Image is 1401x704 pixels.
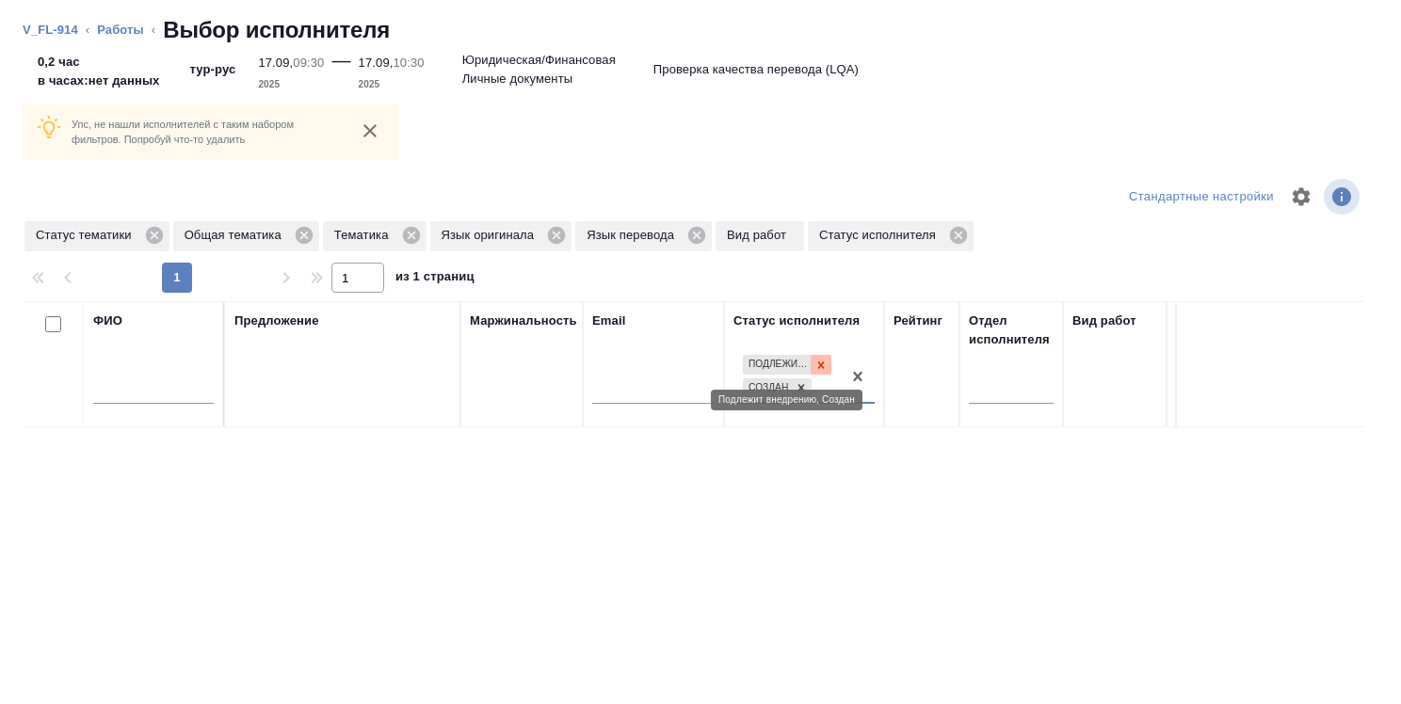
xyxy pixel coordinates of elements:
[727,226,793,245] p: Вид работ
[969,312,1054,349] div: Отдел исполнителя
[1072,312,1136,330] div: Вид работ
[93,312,122,330] div: ФИО
[331,45,350,94] div: —
[741,376,813,400] div: Подлежит внедрению, Создан
[575,221,712,251] div: Язык перевода
[23,23,78,37] a: V_FL-914
[430,221,572,251] div: Язык оригинала
[185,226,288,245] p: Общая тематика
[323,221,427,251] div: Тематика
[470,312,577,330] div: Маржинальность
[359,56,394,70] p: 17.09,
[258,56,293,70] p: 17.09,
[743,355,811,375] div: Подлежит внедрению
[72,117,341,147] p: Упс, не нашли исполнителей с таким набором фильтров. Попробуй что-то удалить
[743,378,791,398] div: Создан
[173,221,319,251] div: Общая тематика
[24,221,169,251] div: Статус тематики
[1324,179,1363,215] span: Посмотреть информацию
[808,221,974,251] div: Статус исполнителя
[587,226,681,245] p: Язык перевода
[334,226,395,245] p: Тематика
[36,226,138,245] p: Статус тематики
[653,60,859,79] p: Проверка качества перевода (LQA)
[163,15,390,45] h2: Выбор исполнителя
[592,312,625,330] div: Email
[152,21,155,40] li: ‹
[1124,183,1279,212] div: split button
[23,15,1378,45] nav: breadcrumb
[86,21,89,40] li: ‹
[395,265,475,293] span: из 1 страниц
[38,53,160,72] p: 0,2 час
[894,312,942,330] div: Рейтинг
[819,226,942,245] p: Статус исполнителя
[462,51,616,70] p: Юридическая/Финансовая
[97,23,144,37] a: Работы
[394,56,425,70] p: 10:30
[1279,174,1324,219] span: Настроить таблицу
[234,312,319,330] div: Предложение
[733,312,860,330] div: Статус исполнителя
[442,226,541,245] p: Язык оригинала
[356,117,384,145] button: close
[293,56,324,70] p: 09:30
